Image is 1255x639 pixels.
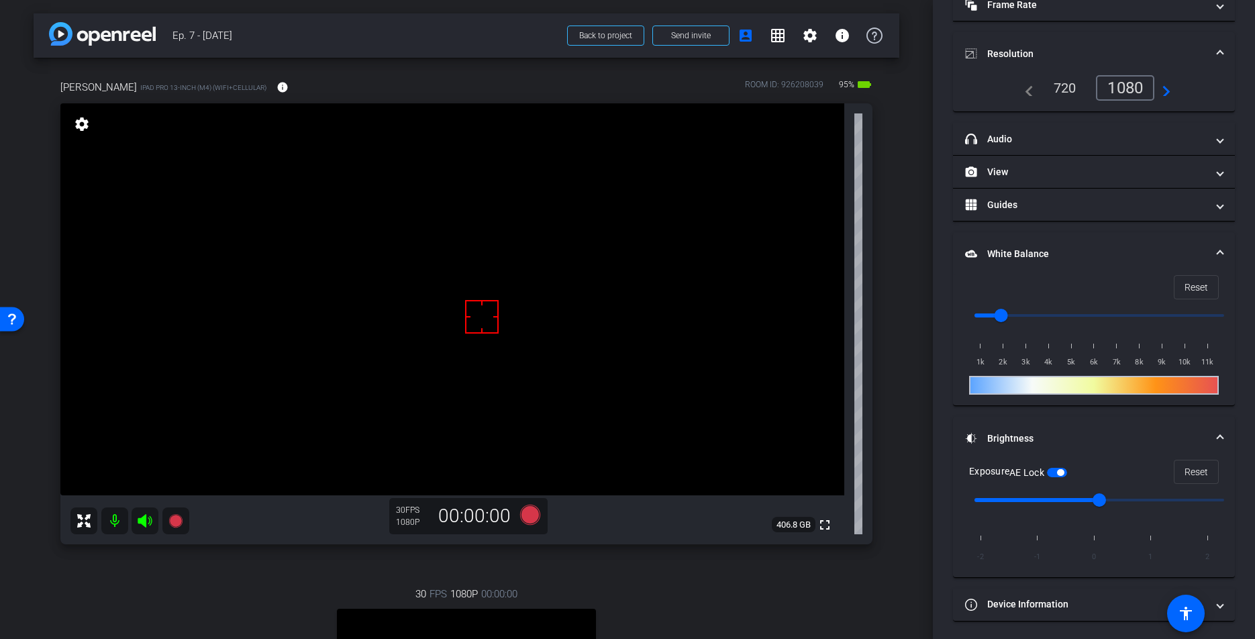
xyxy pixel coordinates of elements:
[430,587,447,601] span: FPS
[277,81,289,93] mat-icon: info
[1196,548,1219,567] span: 2
[738,28,754,44] mat-icon: account_box
[415,587,426,601] span: 30
[953,189,1235,221] mat-expansion-panel-header: Guides
[1037,356,1060,369] span: 4k
[1140,548,1162,567] span: 1
[969,464,1067,479] div: Exposure
[1060,356,1083,369] span: 5k
[745,79,823,98] div: ROOM ID: 926208039
[1154,80,1170,96] mat-icon: navigate_next
[1009,466,1047,479] label: AE Lock
[953,417,1235,460] mat-expansion-panel-header: Brightness
[1178,605,1194,622] mat-icon: accessibility
[1026,548,1049,567] span: -1
[1185,275,1208,300] span: Reset
[965,165,1207,179] mat-panel-title: View
[953,123,1235,155] mat-expansion-panel-header: Audio
[965,47,1207,61] mat-panel-title: Resolution
[772,517,815,533] span: 406.8 GB
[481,587,517,601] span: 00:00:00
[1044,77,1087,99] div: 720
[953,32,1235,75] mat-expansion-panel-header: Resolution
[1128,356,1151,369] span: 8k
[172,22,559,49] span: Ep. 7 - [DATE]
[1105,356,1128,369] span: 7k
[953,75,1235,111] div: Resolution
[837,74,856,95] span: 95%
[1015,356,1038,369] span: 3k
[430,505,519,528] div: 00:00:00
[1173,356,1196,369] span: 10k
[1185,459,1208,485] span: Reset
[817,517,833,533] mat-icon: fullscreen
[969,356,992,369] span: 1k
[992,356,1015,369] span: 2k
[770,28,786,44] mat-icon: grid_on
[652,26,730,46] button: Send invite
[953,232,1235,275] mat-expansion-panel-header: White Balance
[671,30,711,41] span: Send invite
[965,432,1207,446] mat-panel-title: Brightness
[1096,75,1154,101] div: 1080
[1174,275,1219,299] button: Reset
[1174,460,1219,484] button: Reset
[1017,80,1034,96] mat-icon: navigate_before
[396,505,430,515] div: 30
[953,460,1235,577] div: Brightness
[969,548,992,567] span: -2
[140,83,266,93] span: iPad Pro 13-inch (M4) (WiFi+Cellular)
[450,587,478,601] span: 1080P
[60,80,137,95] span: [PERSON_NAME]
[1083,548,1105,567] span: 0
[1083,356,1105,369] span: 6k
[965,597,1207,611] mat-panel-title: Device Information
[856,77,872,93] mat-icon: battery_std
[567,26,644,46] button: Back to project
[72,116,91,132] mat-icon: settings
[1196,356,1219,369] span: 11k
[834,28,850,44] mat-icon: info
[953,589,1235,621] mat-expansion-panel-header: Device Information
[965,132,1207,146] mat-panel-title: Audio
[802,28,818,44] mat-icon: settings
[396,517,430,528] div: 1080P
[965,198,1207,212] mat-panel-title: Guides
[965,247,1207,261] mat-panel-title: White Balance
[579,31,632,40] span: Back to project
[953,156,1235,188] mat-expansion-panel-header: View
[1151,356,1174,369] span: 9k
[49,22,156,46] img: app-logo
[405,505,419,515] span: FPS
[953,275,1235,405] div: White Balance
